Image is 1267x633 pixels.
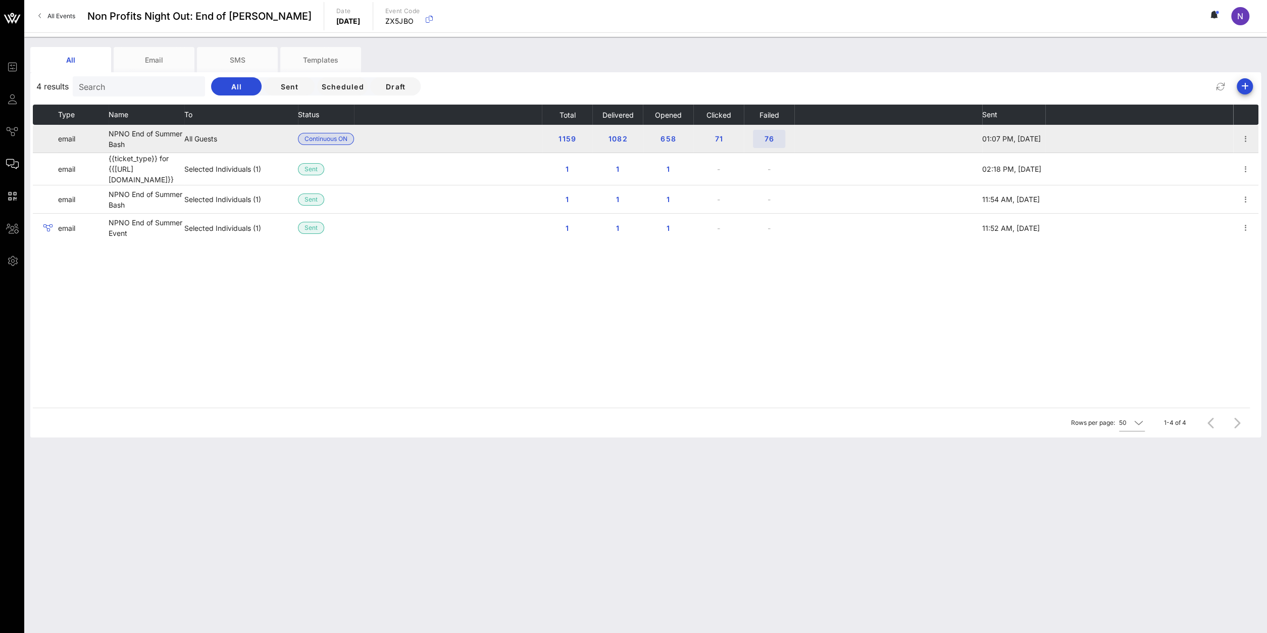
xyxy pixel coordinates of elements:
[706,111,731,119] span: Clicked
[759,105,779,125] button: Failed
[336,6,361,16] p: Date
[370,77,421,95] button: Draft
[305,222,318,233] span: Sent
[58,105,109,125] th: Type
[702,130,735,148] button: 71
[706,105,731,125] button: Clicked
[652,130,684,148] button: 658
[652,190,684,209] button: 1
[305,164,318,175] span: Sent
[1164,418,1186,427] div: 1-4 of 4
[298,110,319,119] span: Status
[607,134,627,143] span: 1082
[109,105,184,125] th: Name
[305,194,318,205] span: Sent
[601,105,633,125] button: Delivered
[982,110,997,119] span: Sent
[336,16,361,26] p: [DATE]
[559,224,575,232] span: 1
[601,219,634,237] button: 1
[542,105,592,125] th: Total
[599,130,635,148] button: 1082
[550,130,584,148] button: 1159
[184,214,298,242] td: Selected Individuals (1)
[184,185,298,214] td: Selected Individuals (1)
[109,153,184,185] td: {{ticket_type}} for {{[URL][DOMAIN_NAME]}}
[385,16,420,26] p: ZX5JBO
[982,165,1041,173] span: 02:18 PM, [DATE]
[385,6,420,16] p: Event Code
[58,125,109,153] td: email
[652,219,684,237] button: 1
[610,195,626,204] span: 1
[693,105,744,125] th: Clicked
[184,125,298,153] td: All Guests
[378,82,413,91] span: Draft
[559,111,575,119] span: Total
[652,160,684,178] button: 1
[219,82,254,91] span: All
[601,160,634,178] button: 1
[87,9,312,24] span: Non Profits Night Out: End of [PERSON_NAME]
[711,134,727,143] span: 71
[643,105,693,125] th: Opened
[280,47,361,72] div: Templates
[30,47,111,72] div: All
[197,47,278,72] div: SMS
[321,82,364,91] span: Scheduled
[1231,7,1249,25] div: N
[982,134,1041,143] span: 01:07 PM, [DATE]
[114,47,194,72] div: Email
[1119,418,1127,427] div: 50
[58,214,109,242] td: email
[1071,408,1145,437] div: Rows per page:
[32,8,81,24] a: All Events
[36,80,69,92] span: 4 results
[298,105,354,125] th: Status
[601,111,633,119] span: Delivered
[317,77,368,95] button: Scheduled
[759,111,779,119] span: Failed
[753,130,785,148] button: 76
[109,214,184,242] td: NPNO End of Summer Event
[211,77,262,95] button: All
[654,105,682,125] button: Opened
[1237,11,1243,21] span: N
[305,133,347,144] span: Continuous ON
[551,219,583,237] button: 1
[744,105,794,125] th: Failed
[660,195,676,204] span: 1
[109,110,128,119] span: Name
[559,165,575,173] span: 1
[982,224,1040,232] span: 11:52 AM, [DATE]
[264,77,315,95] button: Sent
[654,111,682,119] span: Opened
[559,195,575,204] span: 1
[610,224,626,232] span: 1
[592,105,643,125] th: Delivered
[982,105,1045,125] th: Sent
[660,224,676,232] span: 1
[109,185,184,214] td: NPNO End of Summer Bash
[109,125,184,153] td: NPNO End of Summer Bash
[601,190,634,209] button: 1
[660,134,676,143] span: 658
[551,160,583,178] button: 1
[1119,415,1145,431] div: 50Rows per page:
[551,190,583,209] button: 1
[272,82,307,91] span: Sent
[47,12,75,20] span: All Events
[559,105,575,125] button: Total
[58,110,75,119] span: Type
[660,165,676,173] span: 1
[610,165,626,173] span: 1
[982,195,1040,204] span: 11:54 AM, [DATE]
[761,134,777,143] span: 76
[184,105,298,125] th: To
[558,134,576,143] span: 1159
[184,153,298,185] td: Selected Individuals (1)
[184,110,192,119] span: To
[58,185,109,214] td: email
[58,153,109,185] td: email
